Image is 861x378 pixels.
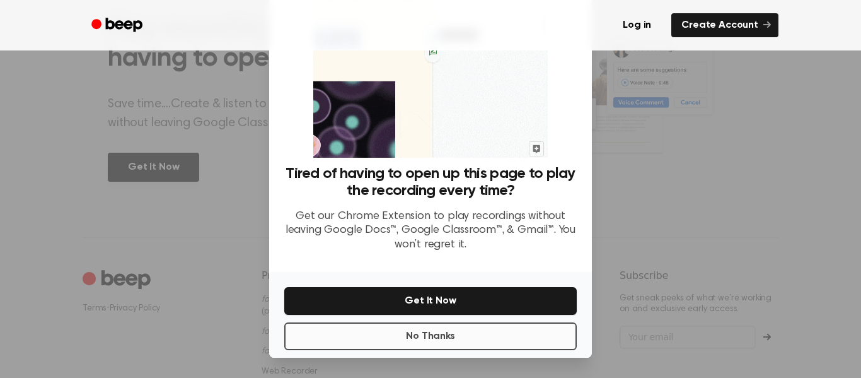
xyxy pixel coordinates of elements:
a: Beep [83,13,154,38]
a: Log in [610,11,664,40]
a: Create Account [671,13,778,37]
h3: Tired of having to open up this page to play the recording every time? [284,165,577,199]
button: Get It Now [284,287,577,315]
p: Get our Chrome Extension to play recordings without leaving Google Docs™, Google Classroom™, & Gm... [284,210,577,252]
button: No Thanks [284,322,577,350]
